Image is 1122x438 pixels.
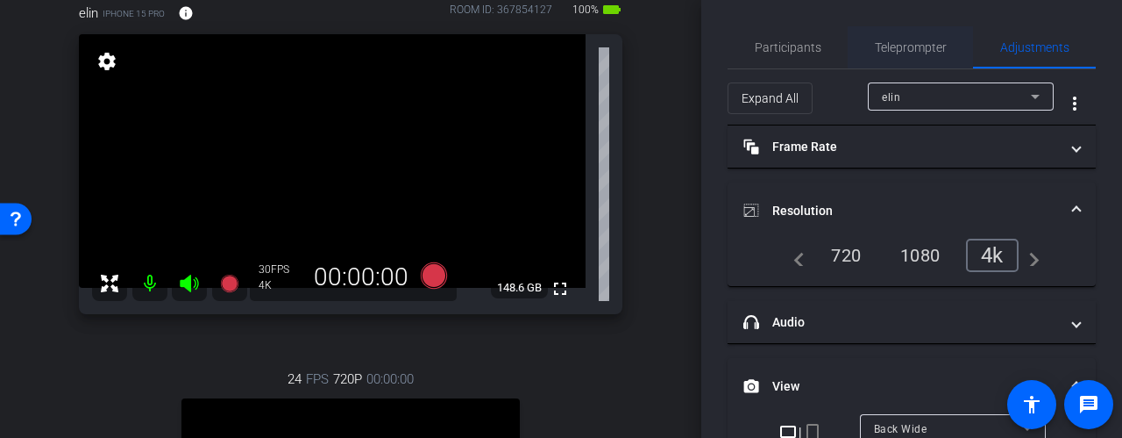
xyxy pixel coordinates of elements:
button: Expand All [728,83,813,114]
mat-panel-title: Resolution [743,202,1059,220]
span: 720P [333,370,362,389]
span: 00:00:00 [366,370,414,389]
mat-expansion-panel-header: Resolution [728,183,1096,239]
div: 00:00:00 [302,262,420,292]
mat-icon: settings [95,51,119,72]
mat-expansion-panel-header: View [728,358,1096,414]
div: ROOM ID: 367854127 [450,2,552,27]
span: elin [882,91,900,104]
div: 1080 [887,241,953,270]
span: 24 [288,370,302,389]
span: Adjustments [1000,41,1069,54]
span: FPS [271,263,289,276]
mat-icon: message [1078,394,1099,415]
span: iPhone 15 Pro [103,7,165,20]
span: elin [79,4,98,23]
mat-icon: accessibility [1021,394,1042,415]
span: FPS [306,370,329,389]
span: 148.6 GB [491,277,548,298]
mat-panel-title: Audio [743,313,1059,332]
mat-icon: navigate_next [1019,245,1040,266]
div: 4K [259,278,302,292]
div: Resolution [728,239,1096,286]
mat-panel-title: View [743,377,1059,396]
button: More Options for Adjustments Panel [1054,83,1096,125]
span: Expand All [742,82,799,115]
div: 30 [259,262,302,276]
mat-icon: fullscreen [550,278,571,299]
mat-icon: navigate_before [784,245,805,266]
mat-panel-title: Frame Rate [743,138,1059,156]
div: 720 [818,241,874,270]
div: 4k [966,239,1019,272]
span: Teleprompter [875,41,947,54]
mat-expansion-panel-header: Frame Rate [728,126,1096,168]
span: Back Wide [874,423,927,435]
mat-expansion-panel-header: Audio [728,301,1096,343]
mat-icon: more_vert [1064,93,1085,114]
span: Participants [755,41,821,54]
mat-icon: info [178,5,194,21]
